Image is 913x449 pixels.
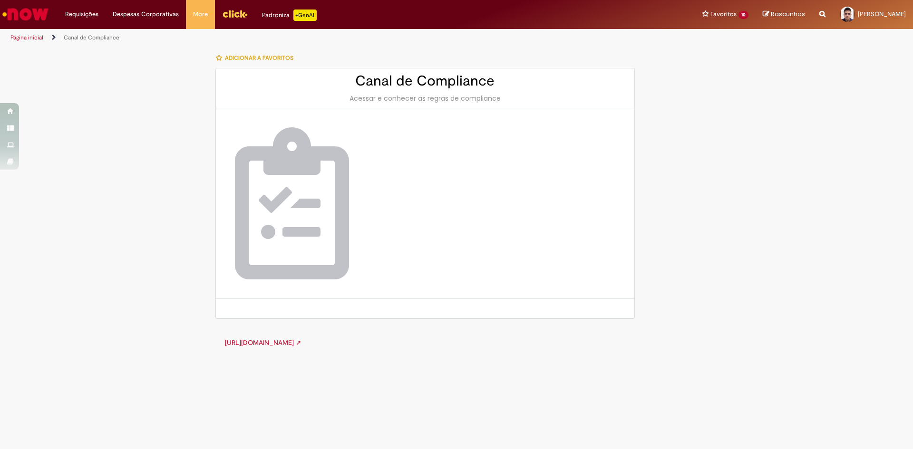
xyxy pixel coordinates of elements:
span: Requisições [65,10,98,19]
span: Favoritos [710,10,737,19]
h2: Canal de Compliance [225,73,625,89]
div: Acessar e conhecer as regras de compliance [225,94,625,103]
img: click_logo_yellow_360x200.png [222,7,248,21]
a: Página inicial [10,34,43,41]
span: Adicionar a Favoritos [225,54,293,62]
ul: Trilhas de página [7,29,602,47]
span: More [193,10,208,19]
span: Despesas Corporativas [113,10,179,19]
img: ServiceNow [1,5,50,24]
p: +GenAi [293,10,317,21]
a: [URL][DOMAIN_NAME] ➚ [225,338,301,347]
div: Padroniza [262,10,317,21]
span: Rascunhos [771,10,805,19]
span: [PERSON_NAME] [858,10,906,18]
a: Rascunhos [763,10,805,19]
button: Adicionar a Favoritos [215,48,299,68]
span: 10 [738,11,748,19]
a: Canal de Compliance [64,34,119,41]
img: Canal de Compliance [235,127,349,279]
